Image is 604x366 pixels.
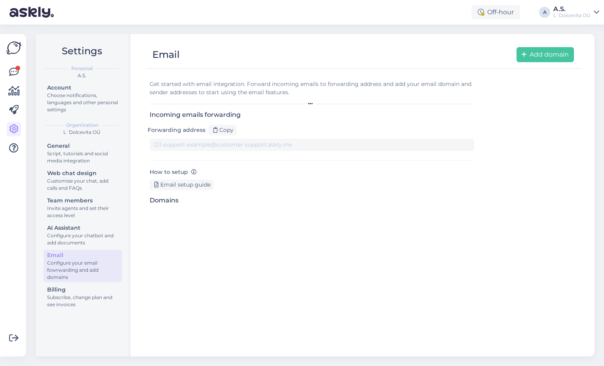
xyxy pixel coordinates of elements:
div: General [47,142,118,150]
div: Configure your chatbot and add documents [47,232,118,246]
div: Email [47,251,118,259]
b: Personal [71,65,93,72]
div: Invite agents and set their access level [47,205,118,219]
div: Customise your chat, add calls and FAQs [47,177,118,192]
h2: Settings [42,44,122,59]
div: Get started with email integration. Forward incoming emails to forwarding address and add your em... [150,80,474,97]
input: 123-support-example@customer-support.askly.me [150,139,474,151]
div: Script, tutorials and social media integration [47,150,118,164]
div: Copy [209,125,237,135]
a: AccountChoose notifications, languages and other personal settings [44,82,122,114]
div: AI Assistant [47,224,118,232]
div: Account [47,84,118,92]
div: A [539,7,550,18]
img: Askly Logo [6,40,21,55]
div: L´Dolcevita OÜ [553,12,591,19]
a: AI AssistantConfigure your chatbot and add documents [44,223,122,248]
div: L´Dolcevita OÜ [42,129,122,136]
button: Add domain [517,47,574,62]
div: Team members [47,196,118,205]
h3: Domains [150,196,474,204]
div: Configure your email fowrwarding and add domains [47,259,118,281]
div: Billing [47,286,118,294]
label: Forwarding address [148,126,205,134]
a: EmailConfigure your email fowrwarding and add domains [44,250,122,282]
div: Web chat design [47,169,118,177]
a: BillingSubscribe, change plan and see invoices [44,284,122,309]
div: A.S. [553,6,591,12]
div: Email [152,47,180,62]
b: Organization [66,122,98,129]
label: How to setup [150,168,197,176]
div: Email setup guide [150,179,214,190]
div: A.S. [42,72,122,79]
a: Team membersInvite agents and set their access level [44,195,122,220]
div: Choose notifications, languages and other personal settings [47,92,118,113]
h3: Incoming emails forwarding [150,111,474,118]
div: Subscribe, change plan and see invoices [47,294,118,308]
div: Off-hour [471,5,520,19]
a: GeneralScript, tutorials and social media integration [44,141,122,166]
a: A.S.L´Dolcevita OÜ [553,6,599,19]
a: Web chat designCustomise your chat, add calls and FAQs [44,168,122,193]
